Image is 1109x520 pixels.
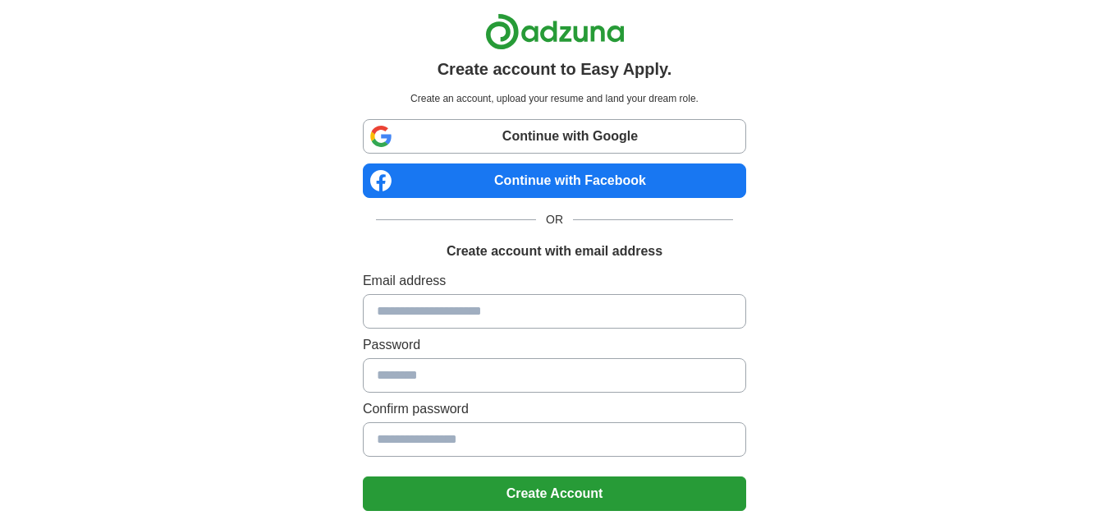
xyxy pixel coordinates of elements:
a: Continue with Facebook [363,163,746,198]
label: Confirm password [363,399,746,419]
h1: Create account with email address [447,242,662,261]
img: Adzuna logo [485,13,625,50]
label: Password [363,335,746,355]
span: OR [536,211,573,228]
a: Continue with Google [363,119,746,154]
p: Create an account, upload your resume and land your dream role. [366,91,743,106]
label: Email address [363,271,746,291]
button: Create Account [363,476,746,511]
h1: Create account to Easy Apply. [438,57,672,81]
